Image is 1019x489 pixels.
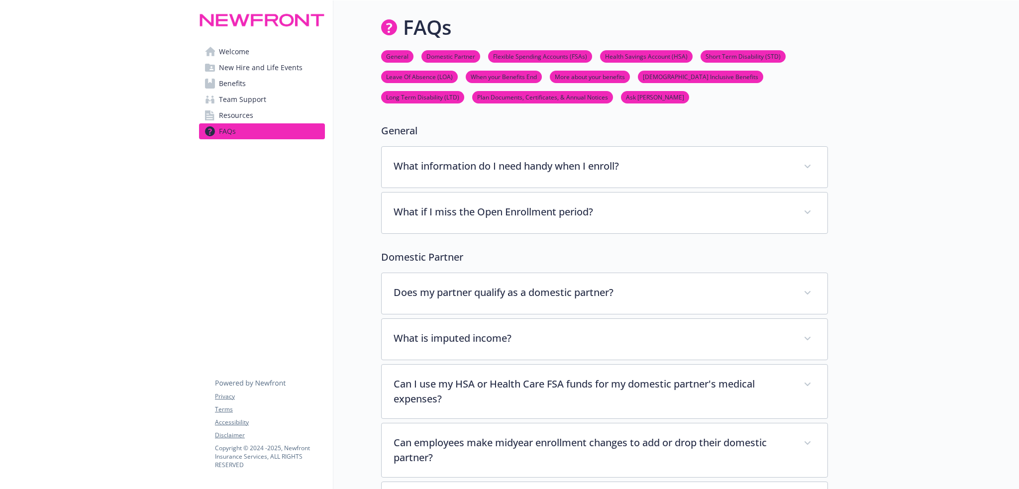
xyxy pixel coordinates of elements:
a: Terms [215,405,324,414]
p: What is imputed income? [394,331,792,346]
p: Does my partner qualify as a domestic partner? [394,285,792,300]
p: What if I miss the Open Enrollment period? [394,204,792,219]
div: What information do I need handy when I enroll? [382,147,827,188]
a: Short Term Disability (STD) [701,51,786,61]
a: Leave Of Absence (LOA) [381,72,458,81]
div: What if I miss the Open Enrollment period? [382,193,827,233]
a: [DEMOGRAPHIC_DATA] Inclusive Benefits [638,72,763,81]
a: Ask [PERSON_NAME] [621,92,689,101]
h1: FAQs [403,12,451,42]
div: Does my partner qualify as a domestic partner? [382,273,827,314]
span: Benefits [219,76,246,92]
div: Can employees make midyear enrollment changes to add or drop their domestic partner? [382,423,827,477]
p: Domestic Partner [381,250,828,265]
a: Resources [199,107,325,123]
a: Long Term Disability (LTD) [381,92,464,101]
a: Welcome [199,44,325,60]
div: What is imputed income? [382,319,827,360]
a: More about your benefits [550,72,630,81]
a: FAQs [199,123,325,139]
p: Can employees make midyear enrollment changes to add or drop their domestic partner? [394,435,792,465]
a: When your Benefits End [466,72,542,81]
a: Domestic Partner [421,51,480,61]
span: Resources [219,107,253,123]
p: What information do I need handy when I enroll? [394,159,792,174]
a: General [381,51,413,61]
a: Benefits [199,76,325,92]
p: Can I use my HSA or Health Care FSA funds for my domestic partner's medical expenses? [394,377,792,406]
a: Accessibility [215,418,324,427]
p: General [381,123,828,138]
a: Health Savings Account (HSA) [600,51,693,61]
span: Team Support [219,92,266,107]
span: FAQs [219,123,236,139]
a: New Hire and Life Events [199,60,325,76]
span: Welcome [219,44,249,60]
p: Copyright © 2024 - 2025 , Newfront Insurance Services, ALL RIGHTS RESERVED [215,444,324,469]
a: Team Support [199,92,325,107]
a: Flexible Spending Accounts (FSAs) [488,51,592,61]
a: Privacy [215,392,324,401]
a: Plan Documents, Certificates, & Annual Notices [472,92,613,101]
span: New Hire and Life Events [219,60,303,76]
div: Can I use my HSA or Health Care FSA funds for my domestic partner's medical expenses? [382,365,827,418]
a: Disclaimer [215,431,324,440]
